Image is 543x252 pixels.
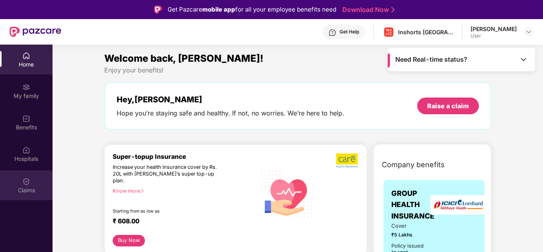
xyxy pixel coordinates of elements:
[22,178,30,186] img: svg+xml;base64,PHN2ZyBpZD0iQ2xhaW0iIHhtbG5zPSJodHRwOi8vd3d3LnczLm9yZy8yMDAwL3N2ZyIgd2lkdGg9IjIwIi...
[113,209,223,214] div: Starting from as low as
[10,27,61,37] img: New Pazcare Logo
[22,146,30,154] img: svg+xml;base64,PHN2ZyBpZD0iSG9zcGl0YWxzIiB4bWxucz0iaHR0cDovL3d3dy53My5vcmcvMjAwMC9zdmciIHdpZHRoPS...
[113,235,145,246] button: Buy Now
[256,162,318,225] img: svg+xml;base64,PHN2ZyB4bWxucz0iaHR0cDovL3d3dy53My5vcmcvMjAwMC9zdmciIHhtbG5zOnhsaW5rPSJodHRwOi8vd3...
[342,6,392,14] a: Download Now
[328,29,336,37] img: svg+xml;base64,PHN2ZyBpZD0iSGVscC0zMngzMiIgeG1sbnM9Imh0dHA6Ly93d3cudzMub3JnLzIwMDAvc3ZnIiB3aWR0aD...
[391,242,424,250] div: Policy issued
[471,25,517,33] div: [PERSON_NAME]
[168,5,336,14] div: Get Pazcare for all your employee benefits need
[471,33,517,39] div: User
[520,55,527,63] img: Toggle Icon
[154,6,162,14] img: Logo
[525,29,532,35] img: svg+xml;base64,PHN2ZyBpZD0iRHJvcGRvd24tMzJ4MzIiIHhtbG5zPSJodHRwOi8vd3d3LnczLm9yZy8yMDAwL3N2ZyIgd2...
[113,217,248,227] div: ₹ 608.00
[22,83,30,91] img: svg+xml;base64,PHN2ZyB3aWR0aD0iMjAiIGhlaWdodD0iMjAiIHZpZXdCb3g9IjAgMCAyMCAyMCIgZmlsbD0ibm9uZSIgeG...
[104,66,491,74] div: Enjoy your benefits!
[391,231,429,238] span: ₹5 Lakhs
[427,102,469,110] div: Raise a claim
[140,189,145,193] span: right
[391,222,429,230] span: Cover
[117,95,344,104] div: Hey, [PERSON_NAME]
[117,109,344,117] div: Hope you’re staying safe and healthy. If not, no worries. We’re here to help.
[383,26,395,38] img: Inshorts%20Logo.png
[340,29,359,35] div: Get Help
[398,28,454,36] div: Inshorts [GEOGRAPHIC_DATA] Advertising And Services Private Limited
[202,6,235,13] strong: mobile app
[22,115,30,123] img: svg+xml;base64,PHN2ZyBpZD0iQmVuZWZpdHMiIHhtbG5zPSJodHRwOi8vd3d3LnczLm9yZy8yMDAwL3N2ZyIgd2lkdGg9Ij...
[22,52,30,60] img: svg+xml;base64,PHN2ZyBpZD0iSG9tZSIgeG1sbnM9Imh0dHA6Ly93d3cudzMub3JnLzIwMDAvc3ZnIiB3aWR0aD0iMjAiIG...
[395,55,467,64] span: Need Real-time status?
[391,188,434,222] span: GROUP HEALTH INSURANCE
[430,195,486,215] img: insurerLogo
[104,53,264,64] span: Welcome back, [PERSON_NAME]!
[113,153,256,160] div: Super-topup Insurance
[336,153,359,168] img: b5dec4f62d2307b9de63beb79f102df3.png
[113,164,222,184] div: Increase your health insurance cover by Rs. 20L with [PERSON_NAME]’s super top-up plan.
[391,6,395,14] img: Stroke
[113,188,252,193] div: Know more
[382,159,445,170] span: Company benefits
